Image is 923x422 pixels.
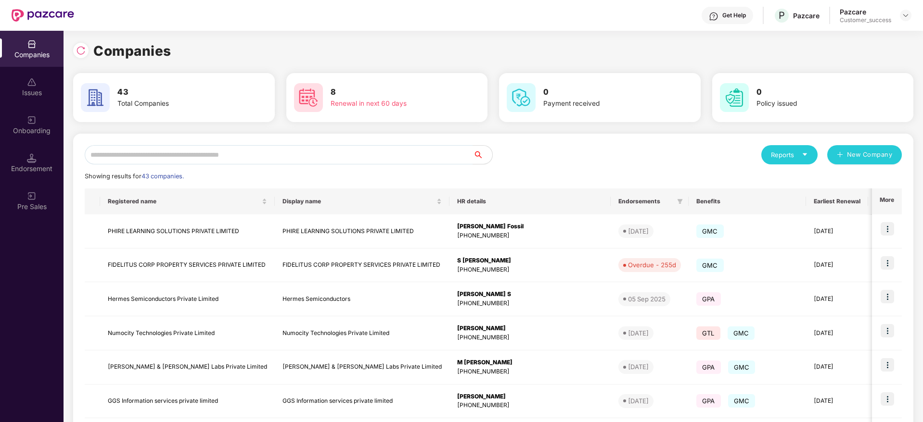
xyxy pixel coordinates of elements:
[728,394,756,408] span: GMC
[275,282,449,316] td: Hermes Semiconductors
[628,294,666,304] div: 05 Sep 2025
[275,188,449,214] th: Display name
[628,260,676,270] div: Overdue - 255d
[108,198,260,205] span: Registered name
[81,83,110,112] img: svg+xml;base64,PHN2ZyB4bWxucz0iaHR0cDovL3d3dy53My5vcmcvMjAwMC9zdmciIHdpZHRoPSI2MCIgaGVpZ2h0PSI2MC...
[806,214,868,248] td: [DATE]
[709,12,718,21] img: svg+xml;base64,PHN2ZyBpZD0iSGVscC0zMngzMiIgeG1sbnM9Imh0dHA6Ly93d3cudzMub3JnLzIwMDAvc3ZnIiB3aWR0aD...
[275,385,449,419] td: GGS Information services private limited
[27,115,37,125] img: svg+xml;base64,PHN2ZyB3aWR0aD0iMjAiIGhlaWdodD0iMjAiIHZpZXdCb3g9IjAgMCAyMCAyMCIgZmlsbD0ibm9uZSIgeG...
[756,86,878,99] h3: 0
[628,362,649,372] div: [DATE]
[793,11,820,20] div: Pazcare
[847,150,893,160] span: New Company
[720,83,749,112] img: svg+xml;base64,PHN2ZyB4bWxucz0iaHR0cDovL3d3dy53My5vcmcvMjAwMC9zdmciIHdpZHRoPSI2MCIgaGVpZ2h0PSI2MC...
[628,396,649,406] div: [DATE]
[449,188,611,214] th: HR details
[881,290,894,303] img: icon
[675,196,685,207] span: filter
[100,282,275,316] td: Hermes Semiconductors Private Limited
[827,145,902,164] button: plusNew Company
[840,16,891,24] div: Customer_success
[756,99,878,109] div: Policy issued
[100,248,275,283] td: FIDELITUS CORP PROPERTY SERVICES PRIVATE LIMITED
[728,326,755,340] span: GMC
[806,316,868,350] td: [DATE]
[806,282,868,316] td: [DATE]
[457,324,603,333] div: [PERSON_NAME]
[457,222,603,231] div: [PERSON_NAME] Fossil
[282,198,435,205] span: Display name
[779,10,785,21] span: P
[457,299,603,308] div: [PHONE_NUMBER]
[806,248,868,283] td: [DATE]
[100,214,275,248] td: PHIRE LEARNING SOLUTIONS PRIVATE LIMITED
[881,392,894,406] img: icon
[696,394,721,408] span: GPA
[728,360,756,374] span: GMC
[100,188,275,214] th: Registered name
[457,290,603,299] div: [PERSON_NAME] S
[457,358,603,367] div: M [PERSON_NAME]
[881,256,894,270] img: icon
[868,188,910,214] th: Issues
[696,224,724,238] span: GMC
[507,83,536,112] img: svg+xml;base64,PHN2ZyB4bWxucz0iaHR0cDovL3d3dy53My5vcmcvMjAwMC9zdmciIHdpZHRoPSI2MCIgaGVpZ2h0PSI2MC...
[93,40,171,62] h1: Companies
[802,151,808,158] span: caret-down
[696,360,721,374] span: GPA
[677,199,683,204] span: filter
[275,214,449,248] td: PHIRE LEARNING SOLUTIONS PRIVATE LIMITED
[457,256,603,265] div: S [PERSON_NAME]
[294,83,323,112] img: svg+xml;base64,PHN2ZyB4bWxucz0iaHR0cDovL3d3dy53My5vcmcvMjAwMC9zdmciIHdpZHRoPSI2MCIgaGVpZ2h0PSI2MC...
[27,153,37,163] img: svg+xml;base64,PHN2ZyB3aWR0aD0iMTQuNSIgaGVpZ2h0PSIxNC41IiB2aWV3Qm94PSIwIDAgMTYgMTYiIGZpbGw9Im5vbm...
[840,7,891,16] div: Pazcare
[722,12,746,19] div: Get Help
[27,77,37,87] img: svg+xml;base64,PHN2ZyBpZD0iSXNzdWVzX2Rpc2FibGVkIiB4bWxucz0iaHR0cDovL3d3dy53My5vcmcvMjAwMC9zdmciIH...
[806,350,868,385] td: [DATE]
[117,86,239,99] h3: 43
[457,265,603,274] div: [PHONE_NUMBER]
[806,188,868,214] th: Earliest Renewal
[689,188,806,214] th: Benefits
[628,328,649,338] div: [DATE]
[100,316,275,350] td: Numocity Technologies Private Limited
[27,191,37,201] img: svg+xml;base64,PHN2ZyB3aWR0aD0iMjAiIGhlaWdodD0iMjAiIHZpZXdCb3g9IjAgMCAyMCAyMCIgZmlsbD0ibm9uZSIgeG...
[12,9,74,22] img: New Pazcare Logo
[771,150,808,160] div: Reports
[473,145,493,164] button: search
[76,46,86,55] img: svg+xml;base64,PHN2ZyBpZD0iUmVsb2FkLTMyeDMyIiB4bWxucz0iaHR0cDovL3d3dy53My5vcmcvMjAwMC9zdmciIHdpZH...
[331,99,452,109] div: Renewal in next 60 days
[457,333,603,342] div: [PHONE_NUMBER]
[696,292,721,306] span: GPA
[141,173,184,180] span: 43 companies.
[275,316,449,350] td: Numocity Technologies Private Limited
[618,198,673,205] span: Endorsements
[806,385,868,419] td: [DATE]
[543,99,665,109] div: Payment received
[275,248,449,283] td: FIDELITUS CORP PROPERTY SERVICES PRIVATE LIMITED
[275,350,449,385] td: [PERSON_NAME] & [PERSON_NAME] Labs Private Limited
[27,39,37,49] img: svg+xml;base64,PHN2ZyBpZD0iQ29tcGFuaWVzIiB4bWxucz0iaHR0cDovL3d3dy53My5vcmcvMjAwMC9zdmciIHdpZHRoPS...
[872,188,902,214] th: More
[628,226,649,236] div: [DATE]
[457,392,603,401] div: [PERSON_NAME]
[902,12,910,19] img: svg+xml;base64,PHN2ZyBpZD0iRHJvcGRvd24tMzJ4MzIiIHhtbG5zPSJodHRwOi8vd3d3LnczLm9yZy8yMDAwL3N2ZyIgd2...
[100,385,275,419] td: GGS Information services private limited
[881,358,894,372] img: icon
[117,99,239,109] div: Total Companies
[837,151,843,159] span: plus
[457,367,603,376] div: [PHONE_NUMBER]
[543,86,665,99] h3: 0
[696,326,720,340] span: GTL
[881,324,894,337] img: icon
[881,222,894,236] img: icon
[331,86,452,99] h3: 8
[696,259,724,272] span: GMC
[457,231,603,240] div: [PHONE_NUMBER]
[85,173,184,180] span: Showing results for
[473,151,492,159] span: search
[457,401,603,410] div: [PHONE_NUMBER]
[100,350,275,385] td: [PERSON_NAME] & [PERSON_NAME] Labs Private Limited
